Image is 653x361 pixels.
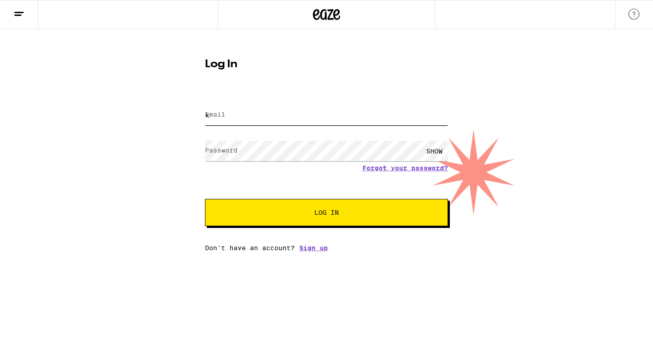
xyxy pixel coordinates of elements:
[205,111,225,118] label: Email
[362,164,448,172] a: Forgot your password?
[205,199,448,226] button: Log In
[299,244,328,252] a: Sign up
[205,244,448,252] div: Don't have an account?
[21,6,39,15] span: Help
[205,147,238,154] label: Password
[205,105,448,125] input: Email
[421,141,448,161] div: SHOW
[205,59,448,70] h1: Log In
[314,209,339,216] span: Log In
